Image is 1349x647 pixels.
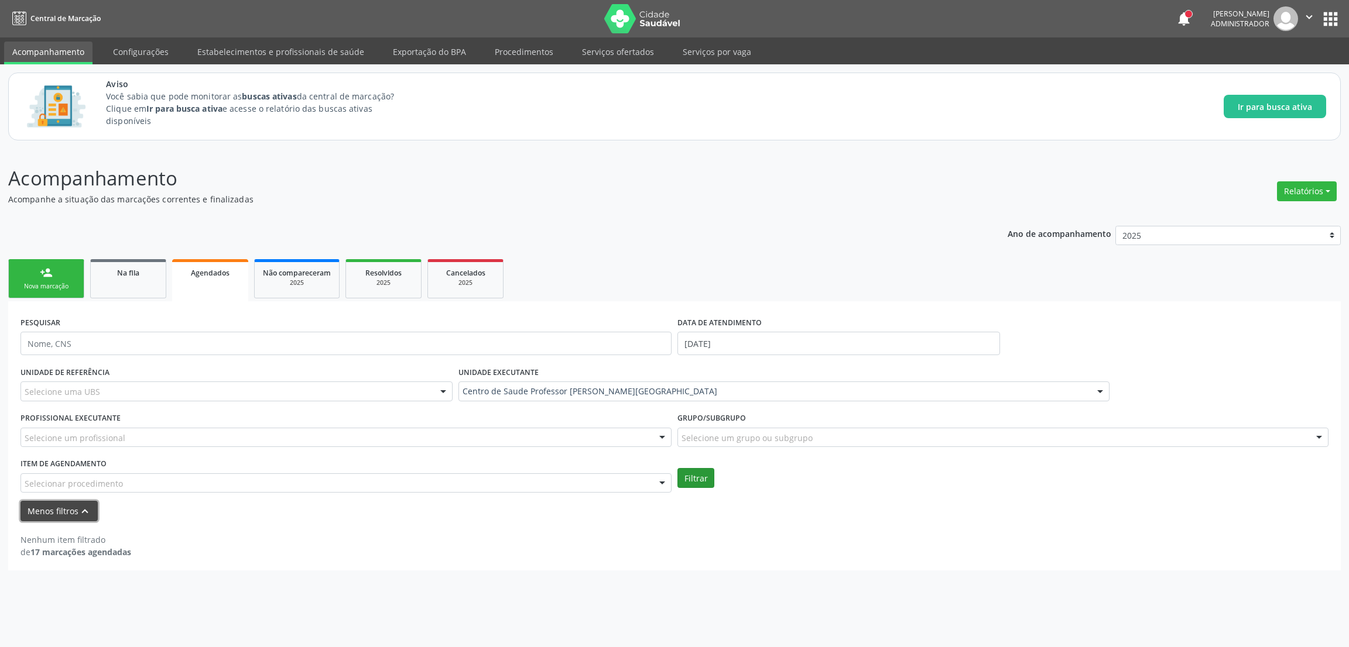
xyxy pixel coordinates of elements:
[1211,19,1269,29] span: Administrador
[385,42,474,62] a: Exportação do BPA
[20,501,98,521] button: Menos filtroskeyboard_arrow_up
[677,314,762,332] label: DATA DE ATENDIMENTO
[463,386,1086,397] span: Centro de Saude Professor [PERSON_NAME][GEOGRAPHIC_DATA]
[25,477,123,490] span: Selecionar procedimento
[574,42,662,62] a: Serviços ofertados
[20,314,60,332] label: PESQUISAR
[20,332,672,355] input: Nome, CNS
[17,282,76,291] div: Nova marcação
[30,546,131,557] strong: 17 marcações agendadas
[146,103,222,114] strong: Ir para busca ativa
[677,468,714,488] button: Filtrar
[436,278,495,287] div: 2025
[354,278,413,287] div: 2025
[25,432,125,444] span: Selecione um profissional
[20,363,109,381] label: UNIDADE DE REFERÊNCIA
[191,268,230,278] span: Agendados
[106,90,416,127] p: Você sabia que pode monitorar as da central de marcação? Clique em e acesse o relatório das busca...
[677,409,746,428] label: Grupo/Subgrupo
[446,268,485,278] span: Cancelados
[8,193,941,205] p: Acompanhe a situação das marcações correntes e finalizadas
[117,268,139,278] span: Na fila
[1211,9,1269,19] div: [PERSON_NAME]
[189,42,372,62] a: Estabelecimentos e profissionais de saúde
[682,432,813,444] span: Selecione um grupo ou subgrupo
[20,546,131,558] div: de
[78,505,91,518] i: keyboard_arrow_up
[106,78,416,90] span: Aviso
[1320,9,1341,29] button: apps
[263,268,331,278] span: Não compareceram
[365,268,402,278] span: Resolvidos
[20,455,107,473] label: Item de agendamento
[487,42,561,62] a: Procedimentos
[242,91,296,102] strong: buscas ativas
[1277,181,1337,201] button: Relatórios
[4,42,93,64] a: Acompanhamento
[674,42,759,62] a: Serviços por vaga
[40,266,53,279] div: person_add
[20,534,131,546] div: Nenhum item filtrado
[1176,11,1192,27] button: notifications
[458,363,539,381] label: UNIDADE EXECUTANTE
[263,278,331,287] div: 2025
[8,164,941,193] p: Acompanhamento
[23,80,90,133] img: Imagem de CalloutCard
[1224,95,1326,118] button: Ir para busca ativa
[25,386,100,398] span: Selecione uma UBS
[1008,226,1111,240] p: Ano de acompanhamento
[105,42,177,62] a: Configurações
[1273,6,1298,31] img: img
[1298,6,1320,31] button: 
[8,9,101,28] a: Central de Marcação
[30,13,101,23] span: Central de Marcação
[677,332,1000,355] input: Selecione um intervalo
[1238,101,1312,113] span: Ir para busca ativa
[20,409,121,428] label: PROFISSIONAL EXECUTANTE
[1303,11,1316,23] i: 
